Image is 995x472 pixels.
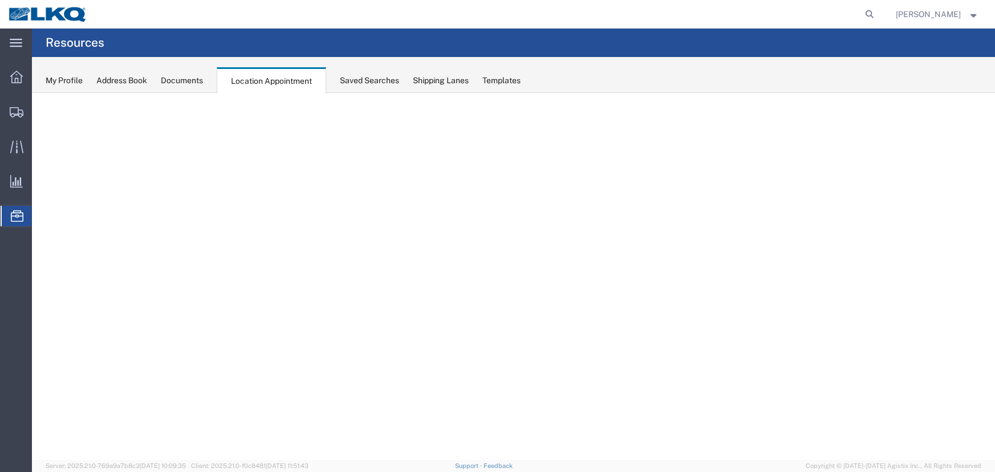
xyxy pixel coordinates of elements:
button: [PERSON_NAME] [895,7,980,21]
div: Location Appointment [217,67,326,93]
div: Shipping Lanes [413,75,469,87]
div: Templates [482,75,521,87]
img: logo [8,6,88,23]
div: Address Book [96,75,147,87]
a: Support [455,462,484,469]
a: Feedback [484,462,513,469]
span: Client: 2025.21.0-f0c8481 [191,462,308,469]
span: [DATE] 11:51:43 [266,462,308,469]
span: Alfredo Garcia [896,8,961,21]
iframe: FS Legacy Container [32,93,995,460]
div: My Profile [46,75,83,87]
span: Server: 2025.21.0-769a9a7b8c3 [46,462,186,469]
div: Saved Searches [340,75,399,87]
div: Documents [161,75,203,87]
span: Copyright © [DATE]-[DATE] Agistix Inc., All Rights Reserved [806,461,981,471]
h4: Resources [46,29,104,57]
span: [DATE] 10:09:35 [140,462,186,469]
